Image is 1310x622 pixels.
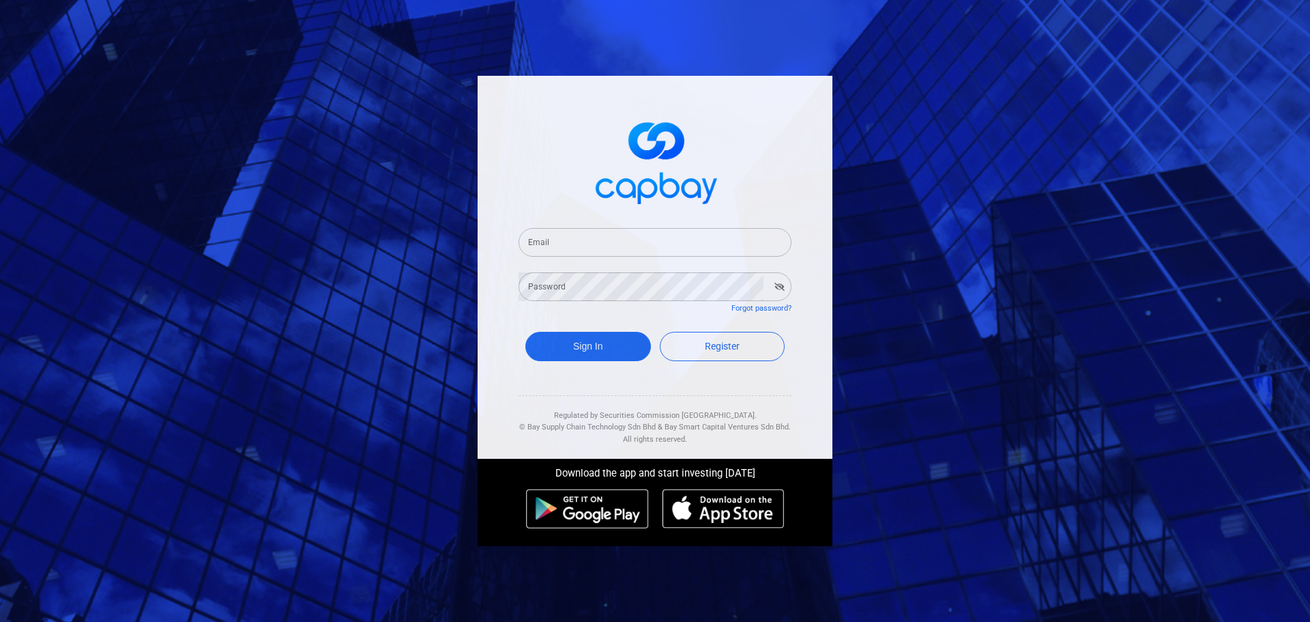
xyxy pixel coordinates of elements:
img: logo [587,110,723,212]
span: © Bay Supply Chain Technology Sdn Bhd [519,423,656,432]
img: ios [663,489,784,528]
span: Bay Smart Capital Ventures Sdn Bhd. [665,423,791,432]
a: Register [660,332,785,361]
div: Download the app and start investing [DATE] [467,459,843,482]
span: Register [705,341,740,352]
img: android [526,489,649,528]
div: Regulated by Securities Commission [GEOGRAPHIC_DATA]. & All rights reserved. [519,396,791,446]
a: Forgot password? [731,304,791,313]
button: Sign In [525,332,651,361]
